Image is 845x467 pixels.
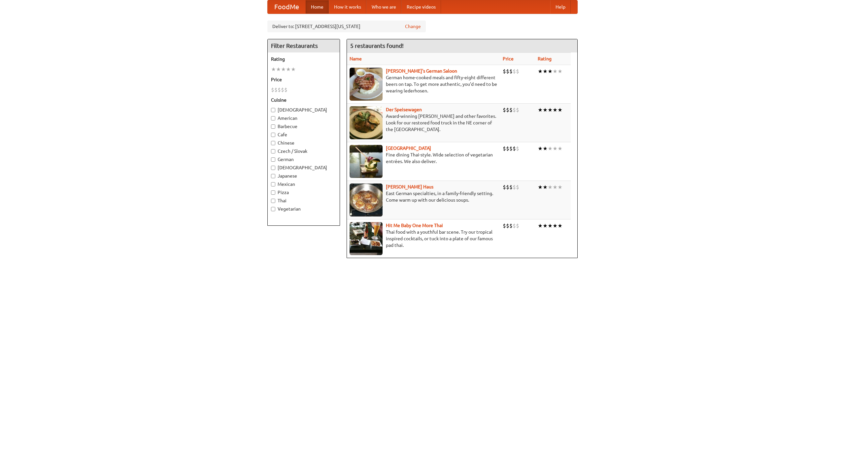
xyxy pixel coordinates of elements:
li: ★ [543,68,548,75]
h5: Rating [271,56,336,62]
li: ★ [558,145,562,152]
li: ★ [558,183,562,191]
ng-pluralize: 5 restaurants found! [350,43,404,49]
li: ★ [538,145,543,152]
b: [PERSON_NAME] Haus [386,184,433,189]
label: Czech / Slovak [271,148,336,154]
li: $ [506,145,509,152]
img: kohlhaus.jpg [350,183,383,217]
a: Price [503,56,514,61]
li: ★ [538,68,543,75]
h5: Price [271,76,336,83]
li: $ [506,183,509,191]
li: $ [271,86,274,93]
label: Thai [271,197,336,204]
div: Deliver to: [STREET_ADDRESS][US_STATE] [267,20,426,32]
input: [DEMOGRAPHIC_DATA] [271,108,275,112]
li: $ [516,68,519,75]
img: speisewagen.jpg [350,106,383,139]
input: Mexican [271,182,275,186]
a: Recipe videos [401,0,441,14]
li: ★ [291,66,296,73]
input: Czech / Slovak [271,149,275,153]
li: ★ [558,222,562,229]
li: $ [278,86,281,93]
a: Der Speisewagen [386,107,422,112]
li: ★ [553,145,558,152]
a: Name [350,56,362,61]
a: [PERSON_NAME]'s German Saloon [386,68,457,74]
li: ★ [558,106,562,114]
a: [GEOGRAPHIC_DATA] [386,146,431,151]
img: esthers.jpg [350,68,383,101]
li: $ [516,183,519,191]
input: Japanese [271,174,275,178]
p: Award-winning [PERSON_NAME] and other favorites. Look for our restored food truck in the NE corne... [350,113,497,133]
li: $ [506,68,509,75]
input: American [271,116,275,120]
li: $ [513,222,516,229]
li: ★ [286,66,291,73]
li: $ [513,106,516,114]
li: ★ [538,222,543,229]
li: ★ [543,106,548,114]
h4: Filter Restaurants [268,39,340,52]
li: $ [516,222,519,229]
p: Fine dining Thai-style. Wide selection of vegetarian entrées. We also deliver. [350,151,497,165]
li: $ [509,68,513,75]
li: $ [503,222,506,229]
li: ★ [548,106,553,114]
li: $ [506,106,509,114]
li: ★ [553,106,558,114]
a: Rating [538,56,552,61]
p: East German specialties, in a family-friendly setting. Come warm up with our delicious soups. [350,190,497,203]
li: ★ [543,145,548,152]
li: $ [509,106,513,114]
label: Chinese [271,140,336,146]
p: German home-cooked meals and fifty-eight different beers on tap. To get more authentic, you'd nee... [350,74,497,94]
li: $ [503,106,506,114]
li: $ [509,183,513,191]
li: ★ [558,68,562,75]
li: ★ [548,222,553,229]
a: Who we are [366,0,401,14]
input: Thai [271,199,275,203]
p: Thai food with a youthful bar scene. Try our tropical inspired cocktails, or tuck into a plate of... [350,229,497,249]
label: Mexican [271,181,336,187]
li: ★ [281,66,286,73]
li: $ [509,145,513,152]
input: Cafe [271,133,275,137]
li: $ [503,68,506,75]
a: Change [405,23,421,30]
li: $ [281,86,284,93]
a: Home [306,0,329,14]
li: $ [509,222,513,229]
input: [DEMOGRAPHIC_DATA] [271,166,275,170]
li: ★ [276,66,281,73]
a: FoodMe [268,0,306,14]
input: Vegetarian [271,207,275,211]
li: ★ [271,66,276,73]
label: German [271,156,336,163]
li: $ [513,183,516,191]
label: Cafe [271,131,336,138]
li: ★ [553,183,558,191]
li: $ [503,145,506,152]
li: ★ [543,183,548,191]
li: ★ [548,68,553,75]
label: Japanese [271,173,336,179]
h5: Cuisine [271,97,336,103]
label: American [271,115,336,121]
input: German [271,157,275,162]
li: ★ [538,183,543,191]
label: [DEMOGRAPHIC_DATA] [271,107,336,113]
li: ★ [543,222,548,229]
li: $ [516,145,519,152]
li: $ [284,86,287,93]
input: Barbecue [271,124,275,129]
li: $ [513,68,516,75]
li: ★ [553,68,558,75]
li: ★ [553,222,558,229]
